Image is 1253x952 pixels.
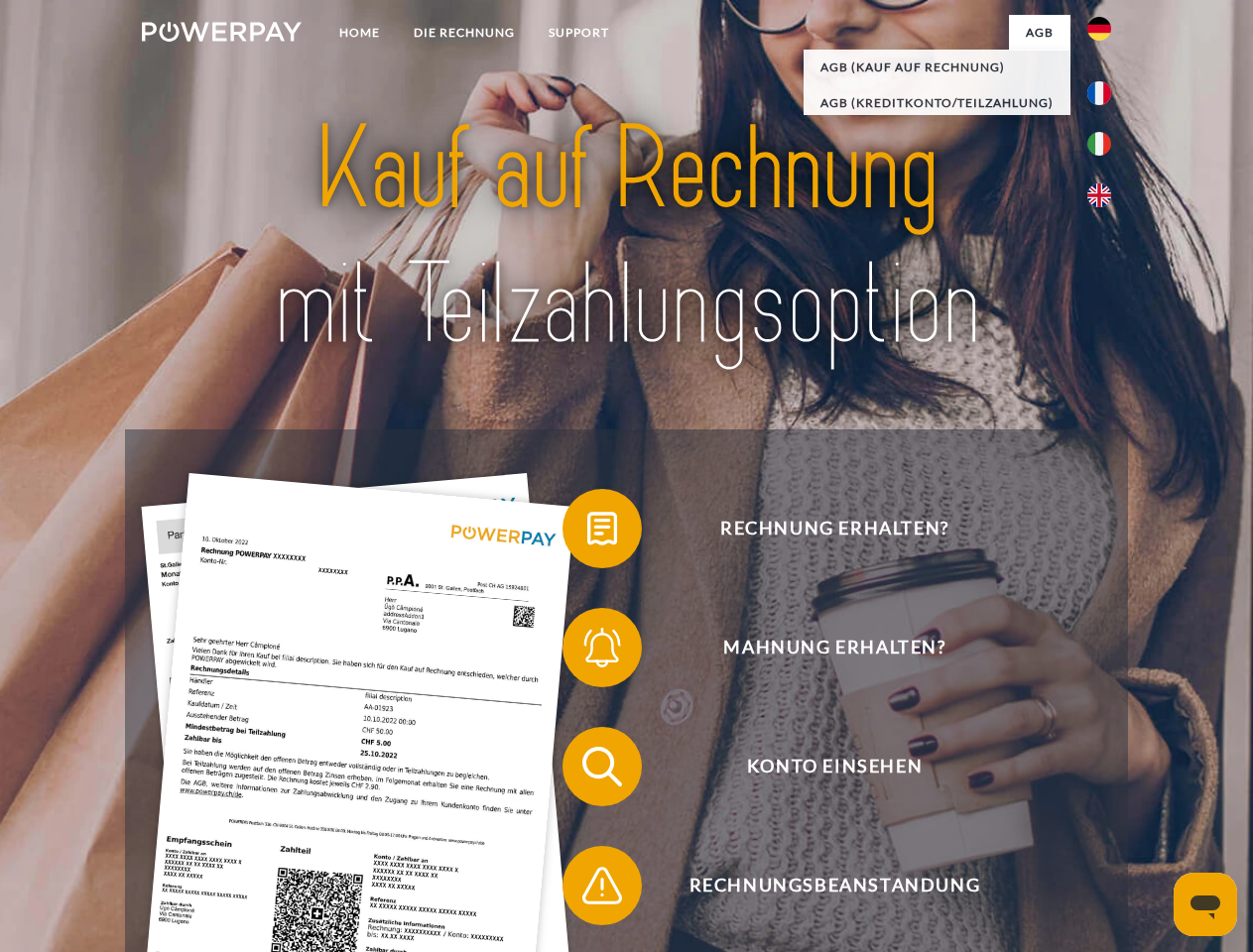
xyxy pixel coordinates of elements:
a: agb [1009,15,1070,51]
button: Rechnungsbeanstandung [563,846,1078,925]
a: DIE RECHNUNG [397,15,532,51]
span: Rechnung erhalten? [591,489,1077,568]
iframe: Schaltfläche zum Öffnen des Messaging-Fensters [1174,873,1237,936]
button: Konto einsehen [563,727,1078,806]
span: Rechnungsbeanstandung [591,846,1077,925]
img: title-powerpay_de.svg [189,95,1064,380]
img: qb_bell.svg [577,623,627,672]
img: qb_search.svg [577,742,627,791]
img: fr [1087,81,1111,105]
img: en [1087,183,1111,207]
button: Rechnung erhalten? [563,489,1078,568]
a: Home [322,15,397,51]
img: logo-powerpay-white.svg [142,22,302,42]
img: qb_warning.svg [577,861,627,910]
span: Mahnung erhalten? [591,608,1077,687]
img: qb_bill.svg [577,504,627,553]
img: de [1087,17,1111,41]
a: AGB (Kreditkonto/Teilzahlung) [804,85,1070,121]
img: it [1087,132,1111,156]
a: SUPPORT [532,15,626,51]
span: Konto einsehen [591,727,1077,806]
a: AGB (Kauf auf Rechnung) [804,50,1070,85]
button: Mahnung erhalten? [563,608,1078,687]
